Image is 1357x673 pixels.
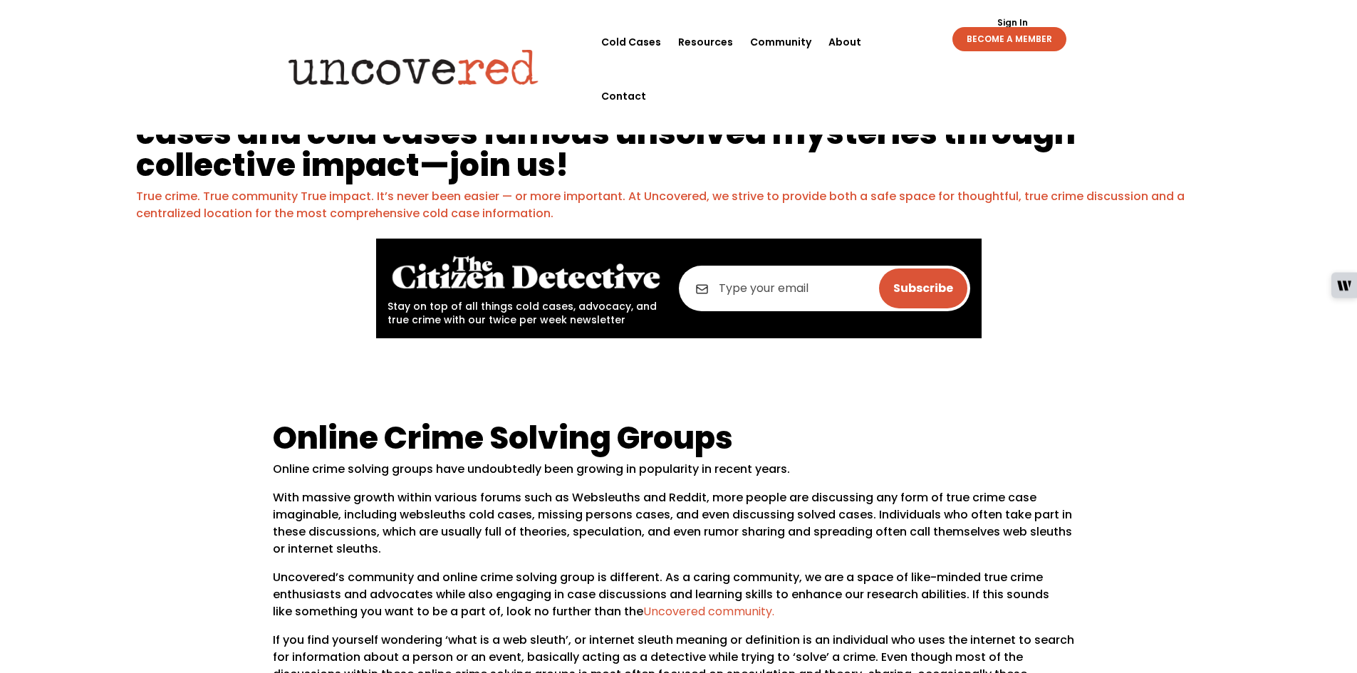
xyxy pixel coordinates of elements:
[273,416,733,459] span: Online Crime Solving Groups
[679,266,970,311] input: Type your email
[388,250,665,296] img: The Citizen Detective
[388,250,665,327] div: Stay on top of all things cold cases, advocacy, and true crime with our twice per week newsletter
[601,69,646,123] a: Contact
[879,268,967,308] input: Subscribe
[678,15,733,69] a: Resources
[273,461,790,477] span: Online crime solving groups have undoubtedly been growing in popularity in recent years.
[136,188,1185,221] a: True crime. True community True impact. It’s never been easier — or more important. At Uncovered,...
[750,15,811,69] a: Community
[136,85,1222,188] h1: We’re building a platform to help uncover answers about cold cases and cold cases famous unsolved...
[601,15,661,69] a: Cold Cases
[276,39,551,95] img: Uncovered logo
[828,15,861,69] a: About
[273,489,1085,569] p: With massive growth within various forums such as Websleuths and Reddit, more people are discussi...
[952,27,1066,51] a: BECOME A MEMBER
[643,603,774,620] a: Uncovered community.
[273,569,1085,632] p: Uncovered’s community and online crime solving group is different. As a caring community, we are ...
[989,19,1036,27] a: Sign In
[449,143,556,187] a: join us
